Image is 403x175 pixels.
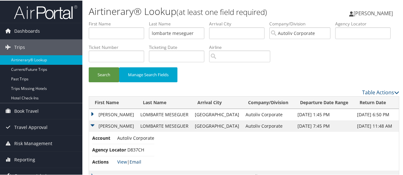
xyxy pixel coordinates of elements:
td: [DATE] 7:45 PM [294,120,354,131]
span: Book Travel [14,103,39,118]
label: Company/Division [269,20,335,26]
th: Company/Division [242,96,294,108]
span: | [117,158,141,164]
a: Table Actions [362,88,399,95]
label: First Name [89,20,149,26]
label: Ticketing Date [149,44,209,50]
td: LOMBARTE MESEGUER [137,108,192,120]
label: Arrival City [209,20,269,26]
h1: Airtinerary® Lookup [89,4,296,17]
td: [GEOGRAPHIC_DATA] [192,120,242,131]
th: Return Date: activate to sort column ascending [354,96,399,108]
a: View [117,158,127,164]
button: Search [89,67,119,82]
td: [DATE] 6:50 PM [354,108,399,120]
a: Email [130,158,141,164]
span: Dashboards [14,23,40,38]
a: [PERSON_NAME] [349,3,399,22]
span: Account [92,134,116,141]
td: [DATE] 1:45 PM [294,108,354,120]
th: Last Name: activate to sort column ascending [137,96,192,108]
button: Manage Search Fields [119,67,177,82]
td: Autoliv Corporate [242,120,294,131]
label: Ticket Number [89,44,149,50]
small: (at least one field required) [176,6,267,17]
span: D837CH [127,146,144,152]
td: [PERSON_NAME] [89,120,137,131]
td: [DATE] 11:48 AM [354,120,399,131]
th: Departure Date Range: activate to sort column ascending [294,96,354,108]
span: Autoliv Corporate [117,134,154,140]
span: [PERSON_NAME] [354,9,393,16]
th: First Name: activate to sort column ascending [89,96,137,108]
label: Airline [209,44,275,50]
span: Travel Approval [14,119,48,135]
td: LOMBARTE MESEGUER [137,120,192,131]
td: Autoliv Corporate [242,108,294,120]
label: Agency Locator [335,20,395,26]
span: Actions [92,158,116,165]
span: Reporting [14,151,35,167]
span: Agency Locator [92,146,126,153]
label: Last Name [149,20,209,26]
th: Arrival City: activate to sort column ascending [192,96,242,108]
td: [PERSON_NAME] [89,108,137,120]
img: airportal-logo.png [14,4,77,19]
span: Risk Management [14,135,52,151]
span: Trips [14,39,25,55]
td: [GEOGRAPHIC_DATA] [192,108,242,120]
